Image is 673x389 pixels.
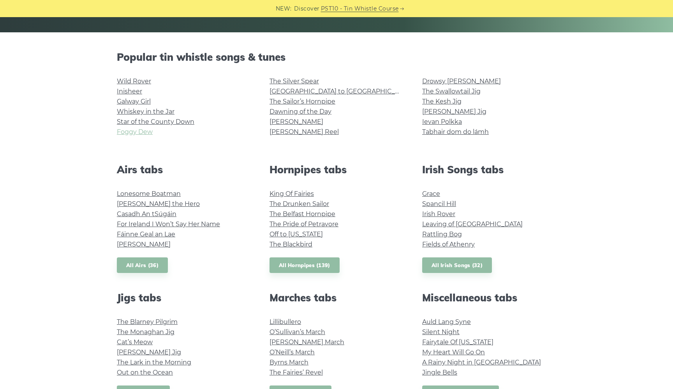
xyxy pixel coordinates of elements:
a: My Heart Will Go On [422,349,485,356]
a: The Silver Spear [270,77,319,85]
a: O’Sullivan’s March [270,328,325,336]
a: A Rainy Night in [GEOGRAPHIC_DATA] [422,359,541,366]
a: PST10 - Tin Whistle Course [321,4,399,13]
span: Discover [294,4,320,13]
h2: Jigs tabs [117,292,251,304]
a: [PERSON_NAME] [270,118,323,125]
a: The Swallowtail Jig [422,88,481,95]
a: Irish Rover [422,210,455,218]
a: The Belfast Hornpipe [270,210,335,218]
a: The Pride of Petravore [270,220,338,228]
a: Inisheer [117,88,142,95]
a: Jingle Bells [422,369,457,376]
a: The Drunken Sailor [270,200,329,208]
a: The Sailor’s Hornpipe [270,98,335,105]
a: [PERSON_NAME] the Hero [117,200,200,208]
a: All Airs (36) [117,257,168,273]
a: Wild Rover [117,77,151,85]
a: The Kesh Jig [422,98,462,105]
a: Out on the Ocean [117,369,173,376]
h2: Irish Songs tabs [422,164,556,176]
span: NEW: [276,4,292,13]
a: Lonesome Boatman [117,190,181,197]
a: Casadh An tSúgáin [117,210,176,218]
a: Drowsy [PERSON_NAME] [422,77,501,85]
a: Fairytale Of [US_STATE] [422,338,493,346]
h2: Popular tin whistle songs & tunes [117,51,556,63]
a: Ievan Polkka [422,118,462,125]
a: Byrns March [270,359,308,366]
a: Auld Lang Syne [422,318,471,326]
a: The Monaghan Jig [117,328,174,336]
a: [PERSON_NAME] Jig [422,108,486,115]
a: King Of Fairies [270,190,314,197]
a: The Blarney Pilgrim [117,318,178,326]
a: [PERSON_NAME] Reel [270,128,339,136]
a: Rattling Bog [422,231,462,238]
h2: Airs tabs [117,164,251,176]
a: Fáinne Geal an Lae [117,231,175,238]
a: Star of the County Down [117,118,194,125]
a: [GEOGRAPHIC_DATA] to [GEOGRAPHIC_DATA] [270,88,413,95]
a: Grace [422,190,440,197]
a: The Lark in the Morning [117,359,191,366]
h2: Hornpipes tabs [270,164,403,176]
a: Off to [US_STATE] [270,231,323,238]
a: Whiskey in the Jar [117,108,174,115]
a: Dawning of the Day [270,108,331,115]
h2: Miscellaneous tabs [422,292,556,304]
a: Galway Girl [117,98,151,105]
a: [PERSON_NAME] [117,241,171,248]
a: Foggy Dew [117,128,153,136]
a: The Fairies’ Revel [270,369,323,376]
h2: Marches tabs [270,292,403,304]
a: O’Neill’s March [270,349,315,356]
a: Spancil Hill [422,200,456,208]
a: Tabhair dom do lámh [422,128,489,136]
a: For Ireland I Won’t Say Her Name [117,220,220,228]
a: Lillibullero [270,318,301,326]
a: Leaving of [GEOGRAPHIC_DATA] [422,220,523,228]
a: Fields of Athenry [422,241,475,248]
a: [PERSON_NAME] Jig [117,349,181,356]
a: All Irish Songs (32) [422,257,492,273]
a: [PERSON_NAME] March [270,338,344,346]
a: Silent Night [422,328,460,336]
a: All Hornpipes (139) [270,257,340,273]
a: The Blackbird [270,241,312,248]
a: Cat’s Meow [117,338,153,346]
